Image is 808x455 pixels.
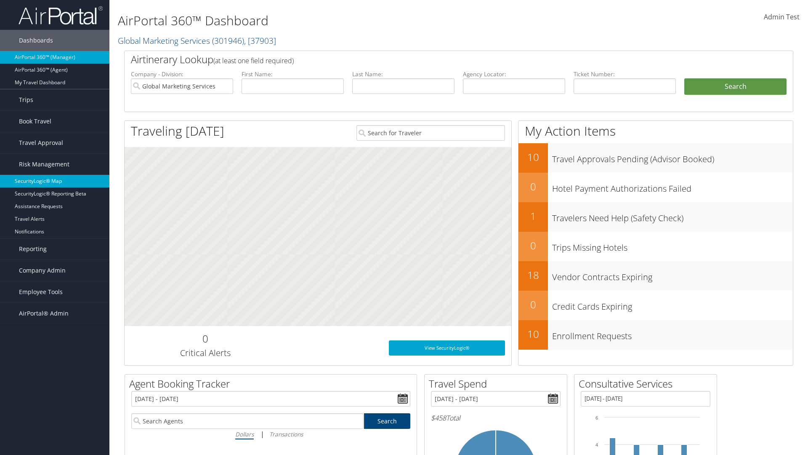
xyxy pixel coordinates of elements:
[131,347,279,359] h3: Critical Alerts
[131,429,410,439] div: |
[518,327,548,341] h2: 10
[552,149,793,165] h3: Travel Approvals Pending (Advisor Booked)
[429,377,567,391] h2: Travel Spend
[579,377,717,391] h2: Consultative Services
[518,297,548,312] h2: 0
[242,70,344,78] label: First Name:
[19,5,103,25] img: airportal-logo.png
[389,340,505,356] a: View SecurityLogic®
[19,303,69,324] span: AirPortal® Admin
[19,132,63,153] span: Travel Approval
[131,413,364,429] input: Search Agents
[595,415,598,420] tspan: 6
[518,143,793,173] a: 10Travel Approvals Pending (Advisor Booked)
[518,232,793,261] a: 0Trips Missing Hotels
[19,89,33,110] span: Trips
[518,261,793,291] a: 18Vendor Contracts Expiring
[518,291,793,320] a: 0Credit Cards Expiring
[552,208,793,224] h3: Travelers Need Help (Safety Check)
[463,70,565,78] label: Agency Locator:
[552,326,793,342] h3: Enrollment Requests
[244,35,276,46] span: , [ 37903 ]
[131,52,731,67] h2: Airtinerary Lookup
[518,202,793,232] a: 1Travelers Need Help (Safety Check)
[131,70,233,78] label: Company - Division:
[131,122,224,140] h1: Traveling [DATE]
[19,238,47,260] span: Reporting
[552,297,793,313] h3: Credit Cards Expiring
[356,125,505,141] input: Search for Traveler
[764,12,800,21] span: Admin Test
[552,179,793,195] h3: Hotel Payment Authorizations Failed
[431,413,561,423] h6: Total
[552,238,793,254] h3: Trips Missing Hotels
[518,150,548,164] h2: 10
[518,173,793,202] a: 0Hotel Payment Authorizations Failed
[364,413,411,429] a: Search
[235,430,254,438] i: Dollars
[118,35,276,46] a: Global Marketing Services
[518,320,793,350] a: 10Enrollment Requests
[552,267,793,283] h3: Vendor Contracts Expiring
[684,78,787,95] button: Search
[764,4,800,30] a: Admin Test
[518,209,548,223] h2: 1
[518,122,793,140] h1: My Action Items
[518,268,548,282] h2: 18
[19,281,63,302] span: Employee Tools
[212,35,244,46] span: ( 301946 )
[574,70,676,78] label: Ticket Number:
[19,260,66,281] span: Company Admin
[213,56,294,65] span: (at least one field required)
[19,30,53,51] span: Dashboards
[595,442,598,447] tspan: 4
[269,430,303,438] i: Transactions
[131,332,279,346] h2: 0
[518,179,548,194] h2: 0
[19,111,51,132] span: Book Travel
[118,12,572,29] h1: AirPortal 360™ Dashboard
[431,413,446,423] span: $458
[518,238,548,253] h2: 0
[129,377,417,391] h2: Agent Booking Tracker
[19,154,69,175] span: Risk Management
[352,70,454,78] label: Last Name:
